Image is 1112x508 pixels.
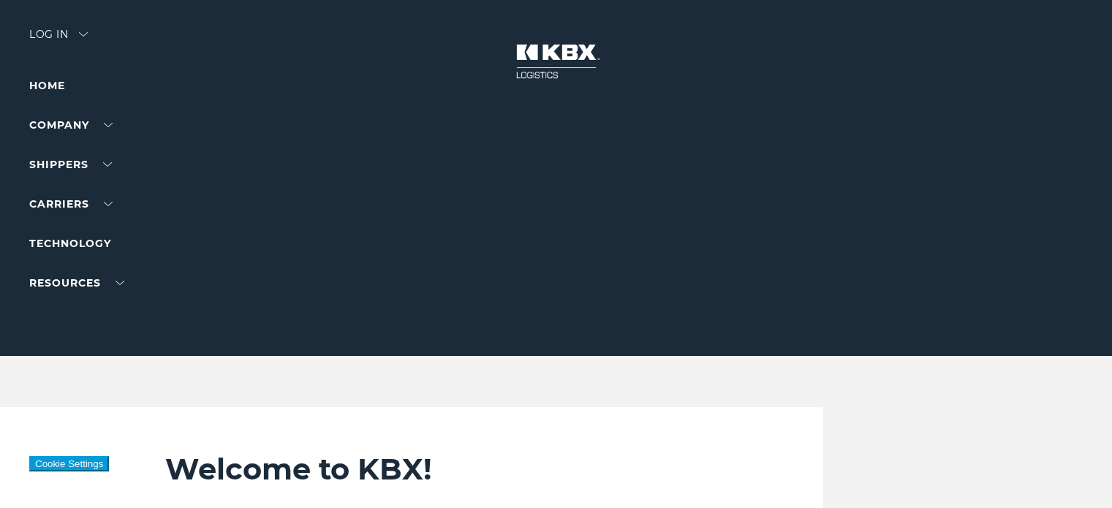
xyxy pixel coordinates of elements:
[29,158,112,171] a: SHIPPERS
[29,276,124,289] a: RESOURCES
[29,197,113,211] a: Carriers
[29,79,65,92] a: Home
[29,29,88,50] div: Log in
[29,237,111,250] a: Technology
[502,29,611,94] img: kbx logo
[79,32,88,37] img: arrow
[165,451,765,488] h2: Welcome to KBX!
[29,118,113,132] a: Company
[29,456,109,471] button: Cookie Settings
